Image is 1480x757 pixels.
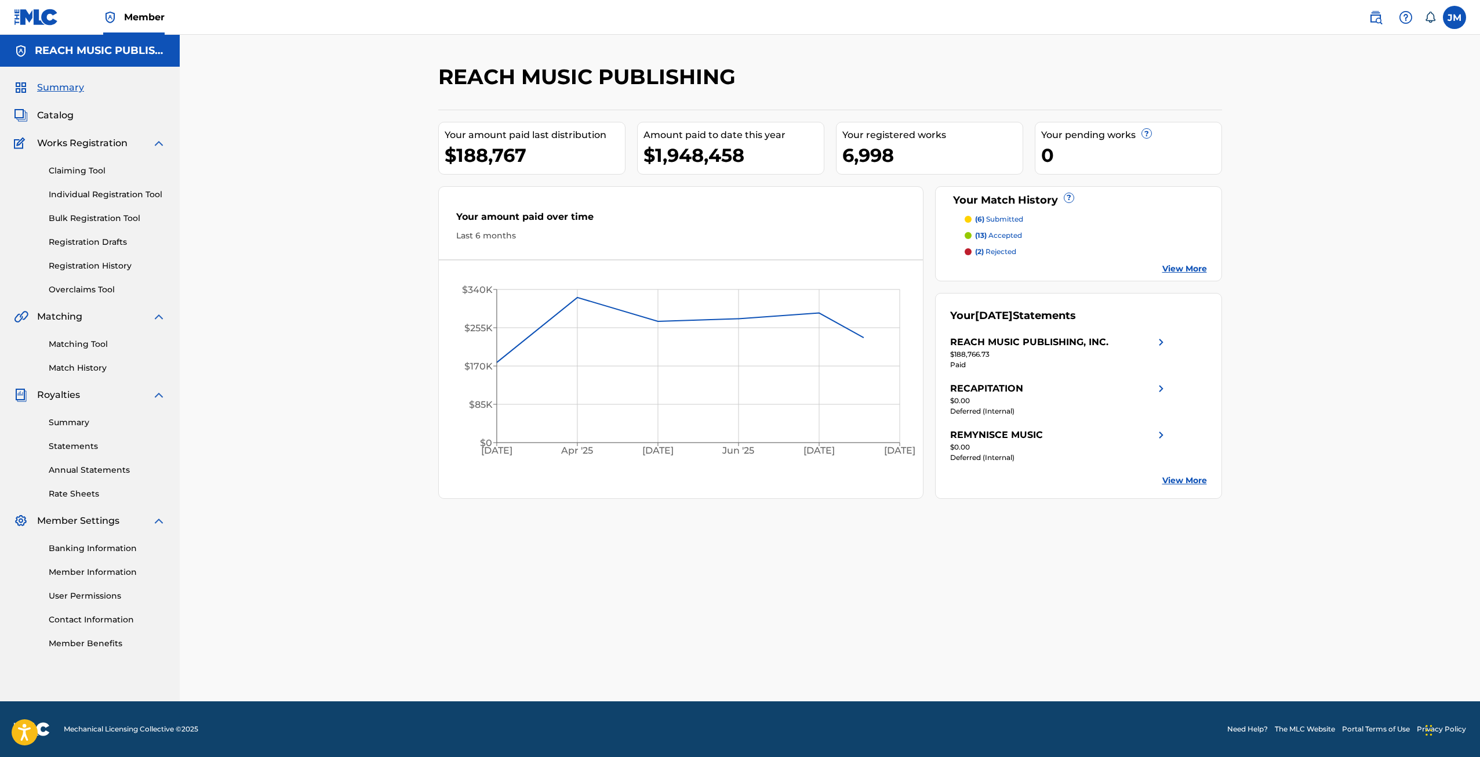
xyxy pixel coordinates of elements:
[950,193,1207,208] div: Your Match History
[49,260,166,272] a: Registration History
[561,445,593,457] tspan: Apr '25
[1154,335,1168,349] img: right chevron icon
[49,590,166,602] a: User Permissions
[1399,10,1413,24] img: help
[1154,382,1168,396] img: right chevron icon
[975,215,984,223] span: (6)
[49,488,166,500] a: Rate Sheets
[1424,12,1436,23] div: Notifications
[642,445,674,457] tspan: [DATE]
[1422,701,1480,757] iframe: Chat Widget
[950,428,1168,463] a: REMYNISCE MUSICright chevron icon$0.00Deferred (Internal)
[643,128,824,142] div: Amount paid to date this year
[950,452,1168,463] div: Deferred (Internal)
[14,81,28,95] img: Summary
[722,445,754,457] tspan: Jun '25
[438,64,741,90] h2: REACH MUSIC PUBLISHING
[37,108,74,122] span: Catalog
[464,323,492,334] tspan: $255K
[950,428,1043,442] div: REMYNISCE MUSIC
[950,335,1108,349] div: REACH MUSIC PUBLISHING, INC.
[152,310,166,324] img: expand
[975,247,1016,257] p: rejected
[456,230,906,242] div: Last 6 months
[1394,6,1417,29] div: Help
[481,445,512,457] tspan: [DATE]
[803,445,835,457] tspan: [DATE]
[64,724,198,734] span: Mechanical Licensing Collective © 2025
[152,388,166,402] img: expand
[37,514,119,528] span: Member Settings
[950,396,1168,406] div: $0.00
[49,338,166,350] a: Matching Tool
[49,464,166,476] a: Annual Statements
[1154,428,1168,442] img: right chevron icon
[468,399,492,410] tspan: $85K
[152,136,166,150] img: expand
[950,335,1168,370] a: REACH MUSIC PUBLISHING, INC.right chevron icon$188,766.73Paid
[1064,193,1074,202] span: ?
[1227,724,1268,734] a: Need Help?
[37,81,84,95] span: Summary
[1162,475,1207,487] a: View More
[49,212,166,224] a: Bulk Registration Tool
[49,638,166,650] a: Member Benefits
[975,247,984,256] span: (2)
[975,230,1022,241] p: accepted
[14,108,28,122] img: Catalog
[1041,142,1221,168] div: 0
[1417,724,1466,734] a: Privacy Policy
[950,442,1168,452] div: $0.00
[14,44,28,58] img: Accounts
[884,445,915,457] tspan: [DATE]
[37,388,80,402] span: Royalties
[49,416,166,429] a: Summary
[456,210,906,230] div: Your amount paid over time
[49,236,166,248] a: Registration Drafts
[950,382,1023,396] div: RECAPITATION
[37,310,82,324] span: Matching
[975,309,1013,322] span: [DATE]
[49,284,166,296] a: Overclaims Tool
[49,362,166,374] a: Match History
[14,9,59,26] img: MLC Logo
[1162,263,1207,275] a: View More
[975,214,1023,224] p: submitted
[1369,10,1383,24] img: search
[49,566,166,578] a: Member Information
[950,308,1076,324] div: Your Statements
[965,214,1207,224] a: (6) submitted
[49,542,166,555] a: Banking Information
[445,142,625,168] div: $188,767
[965,247,1207,257] a: (2) rejected
[950,349,1168,360] div: $188,766.73
[103,10,117,24] img: Top Rightsholder
[950,382,1168,416] a: RECAPITATIONright chevron icon$0.00Deferred (Internal)
[14,81,84,95] a: SummarySummary
[1364,6,1387,29] a: Public Search
[464,361,492,372] tspan: $170K
[1275,724,1335,734] a: The MLC Website
[842,128,1023,142] div: Your registered works
[461,284,492,295] tspan: $340K
[950,360,1168,370] div: Paid
[124,10,165,24] span: Member
[950,406,1168,416] div: Deferred (Internal)
[14,310,28,324] img: Matching
[643,142,824,168] div: $1,948,458
[14,388,28,402] img: Royalties
[14,136,29,150] img: Works Registration
[14,514,28,528] img: Member Settings
[35,44,166,57] h5: REACH MUSIC PUBLISHING
[975,231,987,240] span: (13)
[152,514,166,528] img: expand
[1443,6,1466,29] div: User Menu
[49,614,166,626] a: Contact Information
[37,136,128,150] span: Works Registration
[1041,128,1221,142] div: Your pending works
[49,165,166,177] a: Claiming Tool
[445,128,625,142] div: Your amount paid last distribution
[1426,713,1432,748] div: Drag
[1142,129,1151,138] span: ?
